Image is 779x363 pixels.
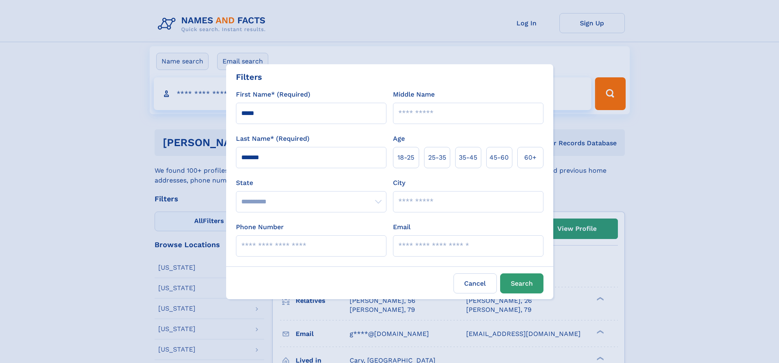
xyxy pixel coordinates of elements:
label: Middle Name [393,90,435,99]
label: First Name* (Required) [236,90,310,99]
div: Filters [236,71,262,83]
span: 60+ [524,153,537,162]
span: 35‑45 [459,153,477,162]
label: Email [393,222,411,232]
label: Cancel [453,273,497,293]
label: City [393,178,405,188]
label: Last Name* (Required) [236,134,310,144]
span: 18‑25 [397,153,414,162]
label: Age [393,134,405,144]
label: State [236,178,386,188]
span: 45‑60 [489,153,509,162]
span: 25‑35 [428,153,446,162]
button: Search [500,273,543,293]
label: Phone Number [236,222,284,232]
